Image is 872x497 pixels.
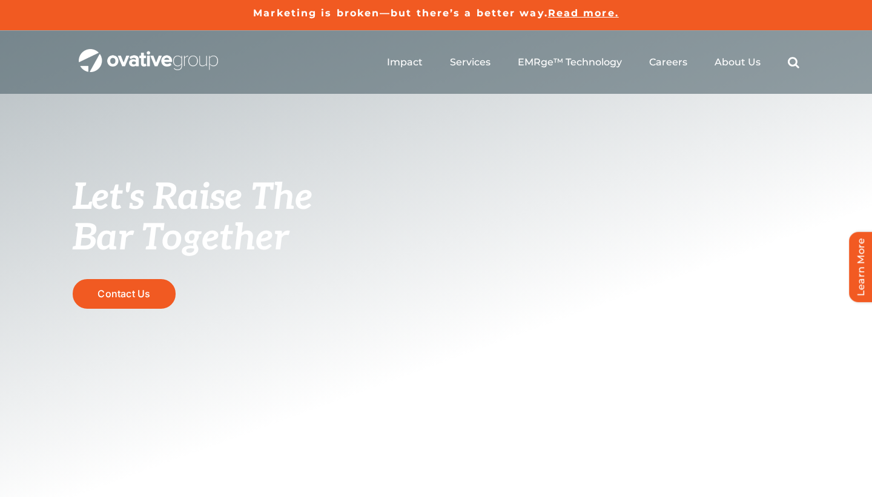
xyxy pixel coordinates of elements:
[788,56,799,68] a: Search
[97,288,150,300] span: Contact Us
[73,217,288,260] span: Bar Together
[649,56,687,68] a: Careers
[715,56,761,68] a: About Us
[73,279,176,309] a: Contact Us
[253,7,548,19] a: Marketing is broken—but there’s a better way.
[450,56,490,68] a: Services
[518,56,622,68] a: EMRge™ Technology
[387,56,423,68] a: Impact
[387,43,799,82] nav: Menu
[79,48,218,59] a: OG_Full_horizontal_WHT
[548,7,619,19] a: Read more.
[73,176,313,220] span: Let's Raise The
